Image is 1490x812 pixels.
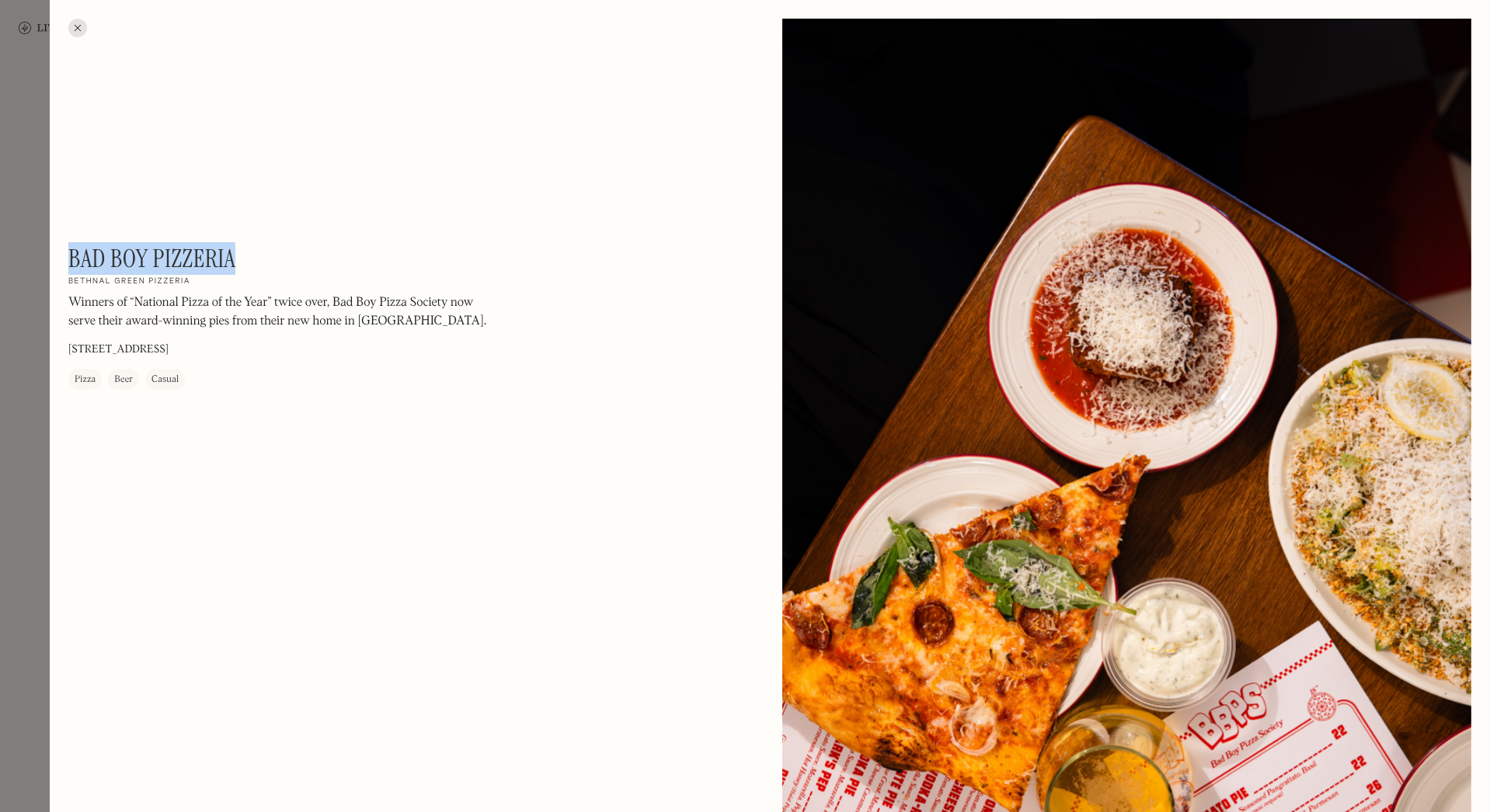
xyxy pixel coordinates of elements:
div: Casual [151,372,179,387]
div: Pizza [75,372,96,387]
h1: Bad Boy Pizzeria [68,244,235,273]
p: [STREET_ADDRESS] [68,342,169,358]
h2: Bethnal Green Pizzeria [68,276,190,287]
div: Beer [114,372,133,387]
p: Winners of “National Pizza of the Year” twice over, Bad Boy Pizza Society now serve their award-w... [68,293,488,331]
